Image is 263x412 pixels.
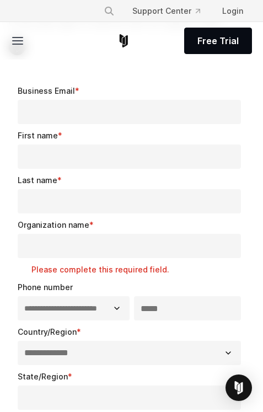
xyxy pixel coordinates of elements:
[18,282,73,292] span: Phone number
[197,34,239,47] span: Free Trial
[124,1,209,21] a: Support Center
[213,1,252,21] a: Login
[99,1,119,21] button: Search
[18,220,89,229] span: Organization name
[31,264,245,275] label: Please complete this required field.
[18,86,75,95] span: Business Email
[226,374,252,401] div: Open Intercom Messenger
[117,34,131,47] a: Corellium Home
[184,28,252,54] a: Free Trial
[95,1,252,21] div: Navigation Menu
[18,327,77,336] span: Country/Region
[18,131,58,140] span: First name
[18,372,68,381] span: State/Region
[18,175,57,185] span: Last name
